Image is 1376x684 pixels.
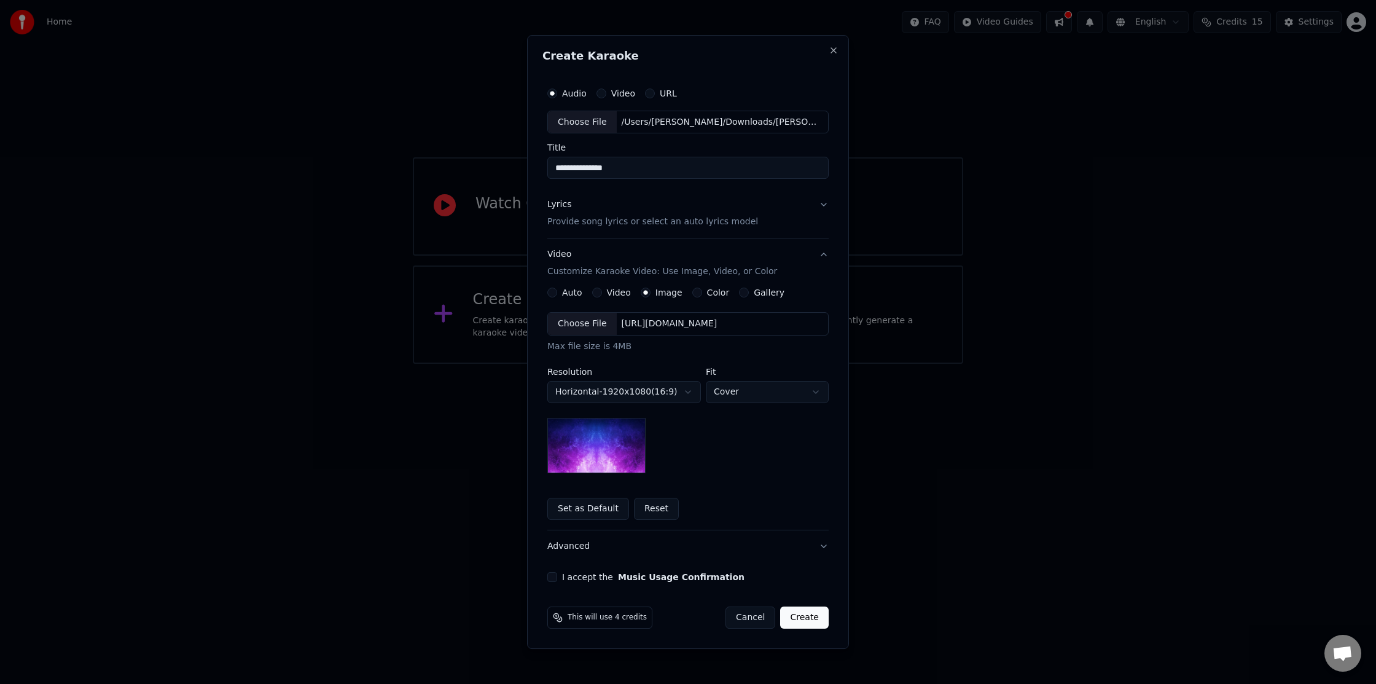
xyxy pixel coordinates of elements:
h2: Create Karaoke [542,50,834,61]
label: Title [547,144,829,152]
label: Video [611,89,635,98]
div: Choose File [548,313,617,335]
button: LyricsProvide song lyrics or select an auto lyrics model [547,189,829,238]
div: Lyrics [547,199,571,211]
button: Create [780,607,829,629]
div: /Users/[PERSON_NAME]/Downloads/[PERSON_NAME] L&C.m4a [617,116,826,128]
span: This will use 4 credits [568,613,647,623]
button: Set as Default [547,498,629,520]
div: Choose File [548,111,617,133]
p: Provide song lyrics or select an auto lyrics model [547,216,758,229]
button: Cancel [725,607,775,629]
button: VideoCustomize Karaoke Video: Use Image, Video, or Color [547,239,829,288]
label: Video [607,288,631,297]
label: Resolution [547,368,701,376]
div: Max file size is 4MB [547,340,829,353]
button: I accept the [618,573,745,581]
label: I accept the [562,573,745,581]
div: Video [547,249,777,278]
label: Image [655,288,682,297]
button: Advanced [547,530,829,562]
label: Fit [706,368,829,376]
label: Gallery [754,288,784,297]
label: Color [707,288,730,297]
label: URL [660,89,677,98]
label: Auto [562,288,582,297]
p: Customize Karaoke Video: Use Image, Video, or Color [547,266,777,278]
button: Reset [634,498,679,520]
div: VideoCustomize Karaoke Video: Use Image, Video, or Color [547,288,829,530]
label: Audio [562,89,587,98]
div: [URL][DOMAIN_NAME] [617,318,722,330]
